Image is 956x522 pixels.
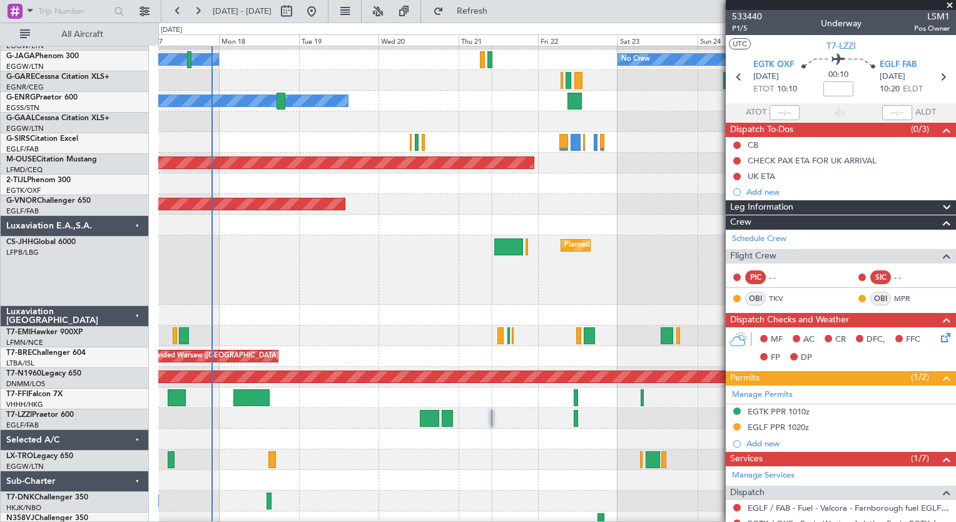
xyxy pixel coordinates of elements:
div: Planned Maint [GEOGRAPHIC_DATA] ([GEOGRAPHIC_DATA]) [564,236,761,255]
span: Permits [730,371,760,386]
span: Flight Crew [730,249,776,264]
span: T7-N1960 [6,370,41,377]
span: (1/2) [911,371,929,384]
span: FFC [906,334,920,346]
div: OBI [870,292,891,305]
span: 10:10 [777,83,797,96]
a: CS-JHHGlobal 6000 [6,238,76,246]
div: Grounded Warsaw ([GEOGRAPHIC_DATA]) [143,347,280,366]
div: SIC [870,270,891,284]
div: Sat 23 [618,34,697,46]
a: T7-LZZIPraetor 600 [6,411,74,419]
a: LFMD/CEQ [6,165,43,175]
div: Sun 24 [698,34,777,46]
span: LSM1 [914,10,950,23]
a: TKV [769,293,797,304]
span: Leg Information [730,200,793,215]
div: CHECK PAX ETA FOR UK ARRIVAL [748,155,877,166]
div: CB [748,140,758,150]
span: Refresh [446,7,499,16]
span: CS-JHH [6,238,33,246]
span: T7-LZZI [6,411,32,419]
a: LFMN/NCE [6,338,43,347]
span: 2-TIJL [6,177,27,184]
div: UK ETA [748,171,775,182]
a: VHHH/HKG [6,400,43,409]
span: ATOT [746,106,766,119]
a: Manage Services [732,469,795,482]
div: No Crew [621,50,650,69]
span: Dispatch Checks and Weather [730,313,849,327]
a: G-GARECessna Citation XLS+ [6,73,109,81]
span: EGLF FAB [880,59,917,71]
span: G-VNOR [6,197,37,205]
a: T7-DNKChallenger 350 [6,494,88,501]
a: EGGW/LTN [6,124,44,133]
span: [DATE] [880,71,905,83]
button: UTC [729,38,751,49]
div: Wed 20 [379,34,458,46]
span: 10:20 [880,83,900,96]
span: G-ENRG [6,94,36,101]
span: ALDT [915,106,936,119]
span: AC [803,334,815,346]
a: G-GAALCessna Citation XLS+ [6,115,109,122]
span: Dispatch [730,486,765,500]
a: Manage Permits [732,389,793,401]
a: EGGW/LTN [6,462,44,471]
span: MF [771,334,783,346]
a: G-JAGAPhenom 300 [6,53,79,60]
div: Tue 19 [299,34,379,46]
span: 00:10 [828,69,848,81]
span: LX-TRO [6,453,33,460]
a: M-OUSECitation Mustang [6,156,97,163]
a: EGGW/LTN [6,62,44,71]
span: T7-EMI [6,329,31,336]
a: EGLF / FAB - Fuel - Valcora - Farnborough fuel EGLF / FAB [748,503,950,513]
span: T7-BRE [6,349,32,357]
a: EGSS/STN [6,103,39,113]
a: LX-TROLegacy 650 [6,453,73,460]
div: EGLF PPR 1020z [748,422,809,432]
button: All Aircraft [14,24,136,44]
a: 2-TIJLPhenom 300 [6,177,71,184]
a: DNMM/LOS [6,379,45,389]
span: CR [835,334,846,346]
span: FP [771,352,780,364]
div: Mon 18 [219,34,298,46]
a: EGNR/CEG [6,83,44,92]
span: T7-DNK [6,494,34,501]
span: G-GARE [6,73,35,81]
span: G-JAGA [6,53,35,60]
span: Pos Owner [914,23,950,34]
div: Fri 22 [538,34,618,46]
div: OBI [745,292,766,305]
span: All Aircraft [33,30,132,39]
a: MPR [894,293,922,304]
div: Sun 17 [140,34,219,46]
a: N358VJChallenger 350 [6,514,88,522]
a: T7-BREChallenger 604 [6,349,86,357]
span: N358VJ [6,514,34,522]
a: G-VNORChallenger 650 [6,197,91,205]
div: Underway [821,17,862,30]
span: G-SIRS [6,135,30,143]
span: [DATE] [753,71,779,83]
div: - - [769,272,797,283]
a: EGLF/FAB [6,207,39,216]
span: M-OUSE [6,156,36,163]
div: Thu 21 [459,34,538,46]
a: EGLF/FAB [6,145,39,154]
span: DP [801,352,812,364]
span: P1/5 [732,23,762,34]
a: T7-EMIHawker 900XP [6,329,83,336]
a: Schedule Crew [732,233,786,245]
a: LFPB/LBG [6,248,39,257]
div: Add new [746,438,950,449]
span: G-GAAL [6,115,35,122]
div: - - [894,272,922,283]
div: EGTK PPR 1010z [748,406,810,417]
span: T7-LZZI [826,39,856,53]
span: 533440 [732,10,762,23]
a: EGLF/FAB [6,421,39,430]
